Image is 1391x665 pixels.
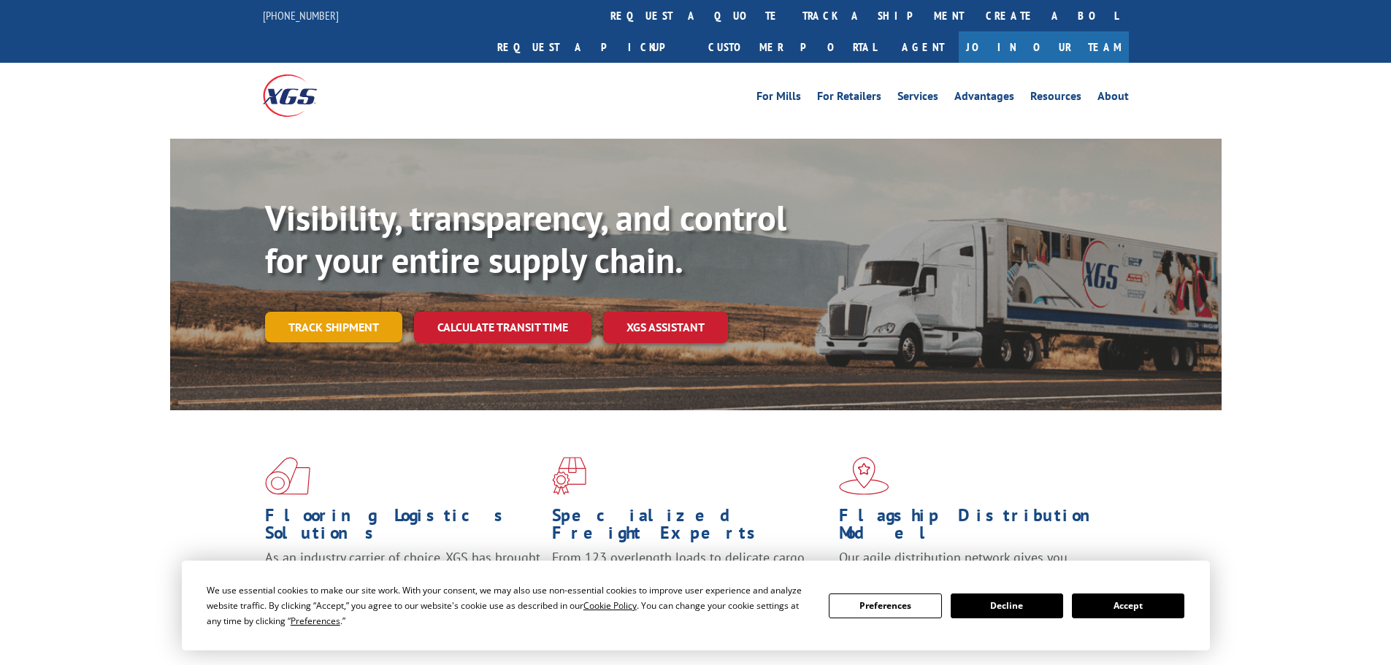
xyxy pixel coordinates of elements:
[897,91,938,107] a: Services
[207,583,811,629] div: We use essential cookies to make our site work. With your consent, we may also use non-essential ...
[486,31,697,63] a: Request a pickup
[182,561,1210,650] div: Cookie Consent Prompt
[839,549,1108,583] span: Our agile distribution network gives you nationwide inventory management on demand.
[954,91,1014,107] a: Advantages
[1030,91,1081,107] a: Resources
[265,457,310,495] img: xgs-icon-total-supply-chain-intelligence-red
[839,457,889,495] img: xgs-icon-flagship-distribution-model-red
[552,549,828,614] p: From 123 overlength loads to delicate cargo, our experienced staff knows the best way to move you...
[265,312,402,342] a: Track shipment
[265,195,786,282] b: Visibility, transparency, and control for your entire supply chain.
[265,549,540,601] span: As an industry carrier of choice, XGS has brought innovation and dedication to flooring logistics...
[839,507,1115,549] h1: Flagship Distribution Model
[583,599,637,612] span: Cookie Policy
[1072,593,1184,618] button: Accept
[552,457,586,495] img: xgs-icon-focused-on-flooring-red
[697,31,887,63] a: Customer Portal
[756,91,801,107] a: For Mills
[414,312,591,343] a: Calculate transit time
[817,91,881,107] a: For Retailers
[603,312,728,343] a: XGS ASSISTANT
[887,31,959,63] a: Agent
[291,615,340,627] span: Preferences
[829,593,941,618] button: Preferences
[552,507,828,549] h1: Specialized Freight Experts
[263,8,339,23] a: [PHONE_NUMBER]
[951,593,1063,618] button: Decline
[959,31,1129,63] a: Join Our Team
[1097,91,1129,107] a: About
[265,507,541,549] h1: Flooring Logistics Solutions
